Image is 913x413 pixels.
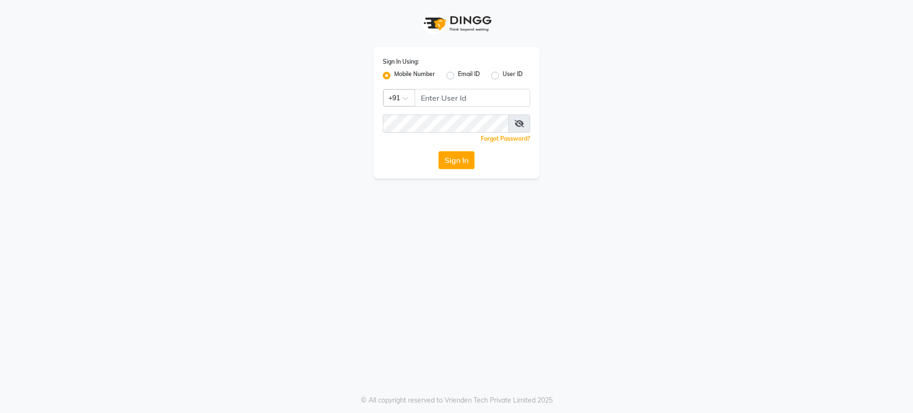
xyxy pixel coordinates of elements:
[458,70,480,81] label: Email ID
[438,151,475,169] button: Sign In
[418,10,495,38] img: logo1.svg
[481,135,530,142] a: Forgot Password?
[394,70,435,81] label: Mobile Number
[383,58,419,66] label: Sign In Using:
[415,89,530,107] input: Username
[383,115,509,133] input: Username
[503,70,523,81] label: User ID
